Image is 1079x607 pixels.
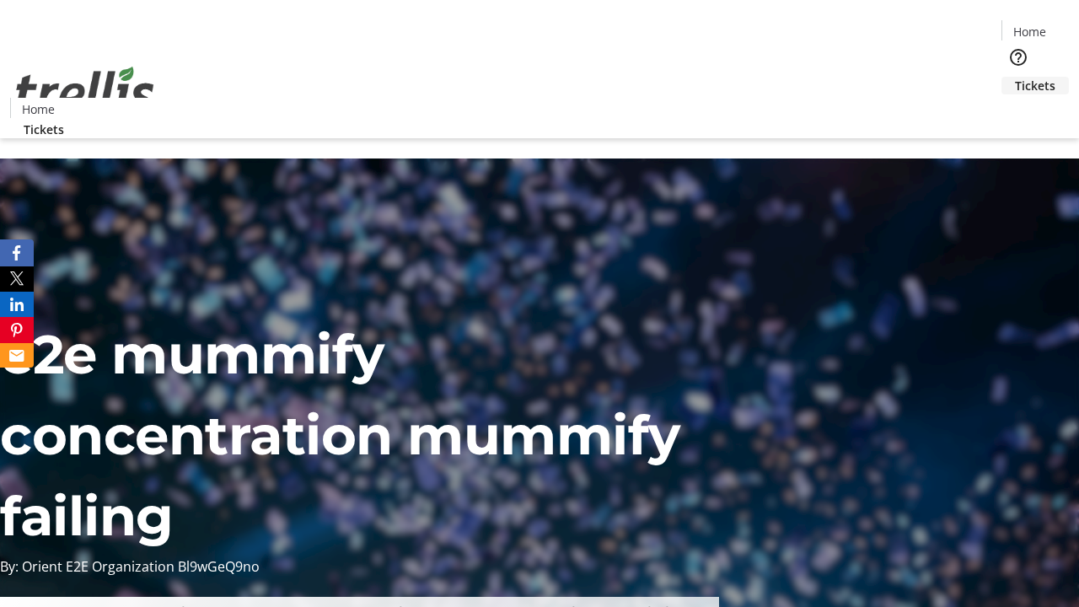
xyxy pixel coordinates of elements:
[24,121,64,138] span: Tickets
[22,100,55,118] span: Home
[10,48,160,132] img: Orient E2E Organization Bl9wGeQ9no's Logo
[1001,94,1035,128] button: Cart
[10,121,78,138] a: Tickets
[1001,40,1035,74] button: Help
[11,100,65,118] a: Home
[1002,23,1056,40] a: Home
[1013,23,1046,40] span: Home
[1001,77,1069,94] a: Tickets
[1015,77,1055,94] span: Tickets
